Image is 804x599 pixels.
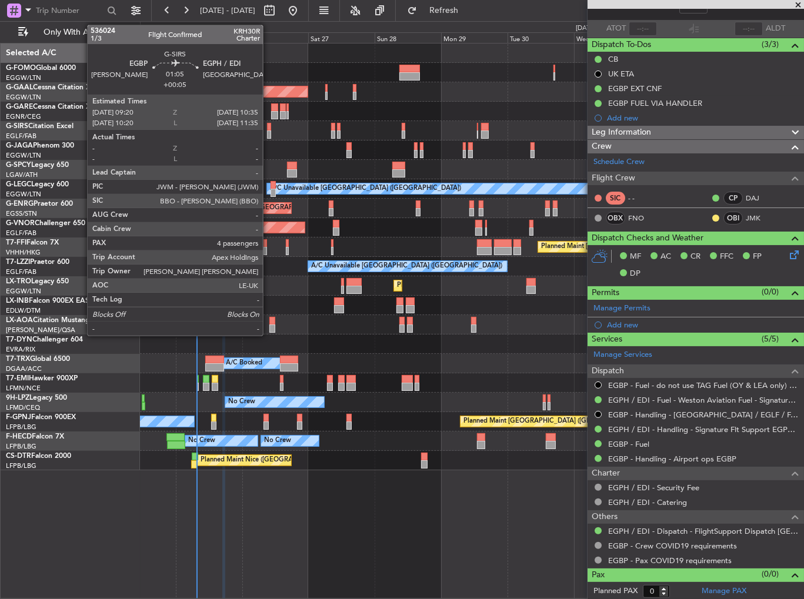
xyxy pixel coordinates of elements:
span: G-ENRG [6,200,34,208]
a: G-FOMOGlobal 6000 [6,65,76,72]
a: CS-DTRFalcon 2000 [6,453,71,460]
a: EGBP - Fuel [608,439,649,449]
span: Leg Information [592,126,651,139]
span: T7-DYN [6,336,32,343]
div: A/C Booked [226,354,263,372]
div: Add new [607,320,798,330]
a: Schedule Crew [593,156,645,168]
a: LFPB/LBG [6,423,36,431]
button: Only With Activity [13,23,128,42]
span: T7-FFI [6,239,26,246]
a: EGBP - Fuel - do not use TAG Fuel (OY & LEA only) EGLF / FAB [608,380,798,390]
div: Thu 25 [176,32,242,43]
div: Tue 30 [508,32,574,43]
a: EGPH / EDI - Dispatch - FlightSupport Dispatch [GEOGRAPHIC_DATA] [608,526,798,536]
span: (3/3) [762,38,779,51]
span: Dispatch Checks and Weather [592,232,703,245]
span: Refresh [419,6,469,15]
a: JMK [746,213,772,223]
a: EGSS/STN [6,209,37,218]
span: DP [630,268,640,280]
span: (5/5) [762,333,779,345]
a: EGPH / EDI - Fuel - Weston Aviation Fuel - Signature - EGPH / EDI [608,395,798,405]
div: OBX [606,212,625,225]
span: G-LEGC [6,181,31,188]
div: Add new [607,113,798,123]
a: Manage Services [593,349,652,361]
span: Others [592,510,618,524]
span: F-HECD [6,433,32,440]
span: Only With Activity [31,28,124,36]
a: T7-DYNChallenger 604 [6,336,83,343]
a: EVRA/RIX [6,345,35,354]
span: [DATE] - [DATE] [200,5,255,16]
span: G-VNOR [6,220,35,227]
span: ATOT [606,23,626,35]
a: T7-TRXGlobal 6500 [6,356,70,363]
div: CB [608,54,618,64]
a: G-VNORChallenger 650 [6,220,85,227]
div: Planned Maint [GEOGRAPHIC_DATA] ([GEOGRAPHIC_DATA]) [164,296,349,314]
a: EGLF/FAB [6,229,36,237]
span: Pax [592,568,605,582]
a: 9H-LPZLegacy 500 [6,394,67,401]
a: LX-AOACitation Mustang [6,317,90,324]
div: No Crew [188,432,215,450]
div: UK ETA [608,69,634,79]
a: EGGW/LTN [6,73,41,82]
a: EGPH / EDI - Security Fee [608,483,699,493]
label: Planned PAX [593,585,638,597]
a: EGLF/FAB [6,132,36,140]
a: EGBP - Handling - [GEOGRAPHIC_DATA] / EGLF / FAB [608,410,798,420]
span: G-GARE [6,103,33,111]
a: DGAA/ACC [6,364,42,373]
a: LFMN/NCE [6,384,41,393]
a: EGGW/LTN [6,190,41,199]
span: AC [660,251,671,263]
a: EGPH / EDI - Handling - Signature Flt Support EGPH / EDI [608,424,798,434]
span: F-GPNJ [6,414,31,421]
div: EGBP EXT CNF [608,83,662,93]
span: G-JAGA [6,142,33,149]
a: EGLF/FAB [6,267,36,276]
a: G-GARECessna Citation XLS+ [6,103,103,111]
div: No Crew [264,432,291,450]
span: FP [753,251,762,263]
div: Sun 28 [375,32,441,43]
span: FFC [720,251,733,263]
span: (0/0) [762,286,779,298]
a: EGGW/LTN [6,93,41,102]
div: Mon 29 [441,32,508,43]
span: T7-TRX [6,356,30,363]
a: G-SIRSCitation Excel [6,123,74,130]
div: SIC [606,192,625,205]
a: LFPB/LBG [6,461,36,470]
div: Planned Maint [GEOGRAPHIC_DATA] ([GEOGRAPHIC_DATA]) [463,413,649,430]
span: T7-LZZI [6,259,30,266]
a: LGAV/ATH [6,170,38,179]
span: CR [690,251,700,263]
span: Flight Crew [592,172,635,185]
span: G-GAAL [6,84,33,91]
span: LX-INB [6,297,29,304]
a: G-ENRGPraetor 600 [6,200,73,208]
a: F-GPNJFalcon 900EX [6,414,76,421]
div: [DATE] [142,24,162,34]
div: Wed 24 [109,32,176,43]
a: EGBP - Pax COVID19 requirements [608,556,732,565]
a: LFPB/LBG [6,442,36,451]
a: FNO [628,213,655,223]
span: Dispatch To-Dos [592,38,651,52]
span: G-SPCY [6,162,31,169]
a: G-GAALCessna Citation XLS+ [6,84,103,91]
a: T7-FFIFalcon 7X [6,239,59,246]
a: T7-EMIHawker 900XP [6,375,78,382]
div: Planned Maint [GEOGRAPHIC_DATA] ([GEOGRAPHIC_DATA]) [397,277,582,295]
a: LX-TROLegacy 650 [6,278,69,285]
a: EGNR/CEG [6,112,41,121]
span: MF [630,251,641,263]
span: CS-DTR [6,453,31,460]
span: ALDT [766,23,785,35]
input: Trip Number [36,2,104,19]
span: 9H-LPZ [6,394,29,401]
